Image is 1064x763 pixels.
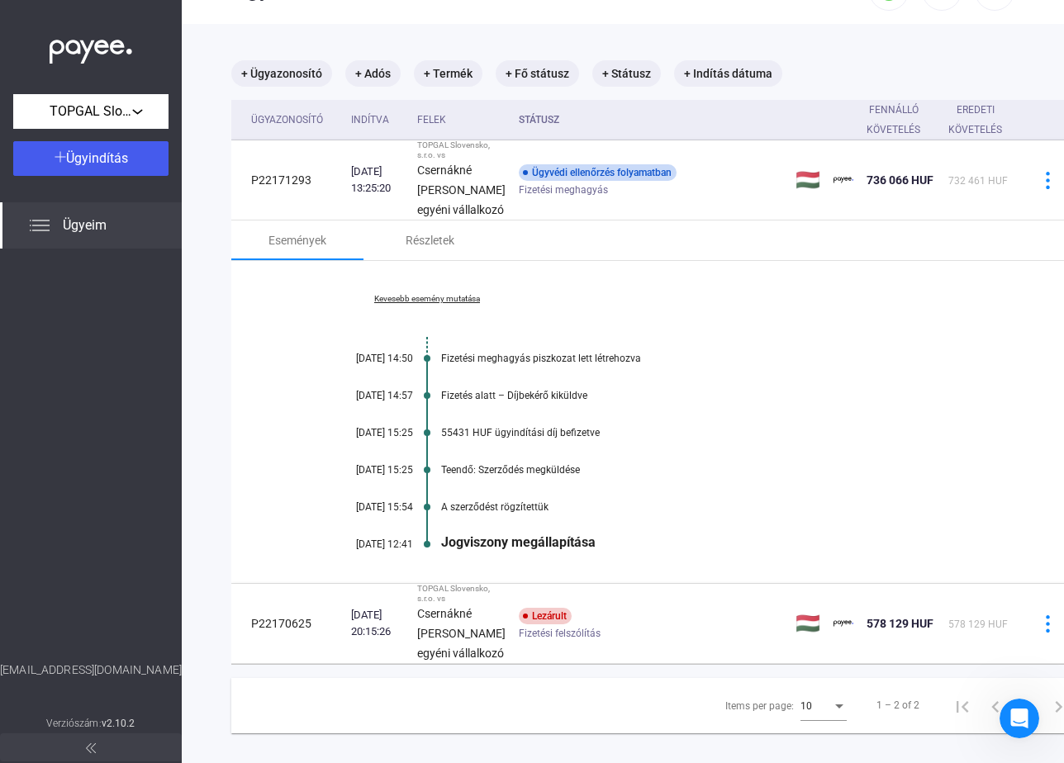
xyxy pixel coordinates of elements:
div: [DATE] 12:41 [314,538,413,550]
div: Kedves Gréta, él a szolgáltatásuk? Számíthatunk arra, hogy legalább válaszra méltatnak? A kommuni... [59,355,317,505]
div: [PERSON_NAME]! [26,220,258,237]
p: Active 8h ago [80,21,154,37]
div: Items per page: [725,696,794,716]
mat-select: Items per page: [800,695,847,715]
img: payee-logo [834,170,853,190]
div: [DATE] 14:50 [314,353,413,364]
div: Fennálló követelés [867,100,920,140]
span: Fizetési meghagyás [519,180,608,200]
div: Eredeti követelés [948,100,1017,140]
span: Fizetési felszólítás [519,623,601,643]
a: Kevesebb esemény mutatása [314,294,540,304]
div: Korcsmáros says… [13,355,317,524]
span: 736 066 HUF [867,173,933,187]
button: Start recording [105,541,118,554]
strong: v2.10.2 [102,718,135,729]
div: Események [268,230,326,250]
mat-chip: + Státusz [592,60,661,87]
div: [DATE] 15:25 [314,464,413,476]
button: TOPGAL Slovensko, s.r.o. [13,94,169,129]
span: 732 461 HUF [948,175,1008,187]
span: 578 129 HUF [948,618,1008,630]
img: white-payee-white-dot.svg [50,31,132,64]
img: more-blue [1039,615,1057,633]
div: Jogviszony megállapítása [441,534,1002,550]
div: Teendő: Szerződés megküldése [441,464,1002,476]
div: [DATE] 13:25:20 [351,163,404,197]
button: First page [946,689,979,722]
span: 10 [800,700,812,712]
button: Gif picker [52,541,65,554]
h1: Gréta [80,8,116,21]
div: Gréta • [DATE] [26,306,101,316]
div: 55431 HUF ügyindítási díj befizetve [441,427,1002,438]
img: payee-logo [834,614,853,633]
div: 1 – 2 of 2 [876,695,919,715]
button: go back [11,7,42,38]
img: Profile image for Gréta [80,175,97,192]
span: 578 129 HUF [867,617,933,630]
div: Ügyvédi ellenőrzés folyamatban [519,164,677,181]
div: Felek [417,110,446,130]
img: more-blue [1039,172,1057,189]
button: Emoji picker [26,541,39,554]
div: Köszönjük, hogy írt nekünk. Utána nézek az ügyének és jelentkezni fogok a válasszal. [26,244,258,293]
b: Gréta [102,178,133,189]
img: list.svg [30,216,50,235]
div: Részletek [406,230,454,250]
span: TOPGAL Slovensko, s.r.o. [50,102,132,121]
div: [DATE] [13,333,317,355]
div: Fizetés alatt – Díjbekérő kiküldve [441,390,1002,401]
img: arrow-double-left-grey.svg [86,743,96,753]
span: Ügyindítás [66,150,128,166]
div: Eredeti követelés [948,100,1002,140]
div: Kedves Gréta, él a szolgáltatásuk? Számíthatunk arra, hogy legalább válaszra méltatnak? A kommuni... [73,365,304,495]
div: Gréta says… [13,173,317,211]
div: Felek [417,110,506,130]
div: [DATE] 14:57 [314,390,413,401]
div: TOPGAL Slovensko, s.r.o. vs [417,584,506,604]
th: Státusz [512,100,789,140]
mat-chip: + Ügyazonosító [231,60,332,87]
div: Close [290,7,320,36]
button: Previous page [979,689,1012,722]
button: Upload attachment [78,541,92,554]
textarea: Message… [14,506,316,534]
span: Ügyeim [63,216,107,235]
div: A szerződést rögzítettük [441,501,1002,513]
button: Ügyindítás [13,141,169,176]
div: TOPGAL Slovensko, s.r.o. vs [417,140,506,160]
div: Indítva [351,110,404,130]
button: Send a message… [283,534,310,561]
button: Next page [1012,689,1045,722]
button: Home [259,7,290,38]
div: [DATE] 20:15:26 [351,607,404,640]
div: Lezárult [519,608,572,624]
div: Indítva [351,110,389,130]
mat-chip: + Indítás dátuma [674,60,782,87]
div: Köszönöm a tájékoztatást előre is. [73,133,304,149]
td: P22171293 [231,140,344,220]
div: [PERSON_NAME]!Köszönjük, hogy írt nekünk. Utána nézek az ügyének és jelentkezni fogok a válasszal... [13,211,271,303]
iframe: Intercom live chat [1000,699,1039,738]
img: plus-white.svg [55,151,66,163]
div: Fizetési meghagyás piszkozat lett létrehozva [441,353,1002,364]
div: Ügyazonosító [251,110,338,130]
strong: Csernákné [PERSON_NAME] egyéni vállalkozó [417,607,506,660]
div: [DATE] 15:54 [314,501,413,513]
div: A weben komunikált infó szerint 5 napon belül kiküldésre kerül a dokumentum... [73,76,304,125]
td: P22170625 [231,584,344,664]
td: 🇭🇺 [789,584,827,664]
div: Ügyazonosító [251,110,323,130]
mat-chip: + Fő státusz [496,60,579,87]
img: Profile image for Gréta [47,9,74,36]
div: Fennálló követelés [867,100,935,140]
div: Gréta says… [13,211,317,333]
mat-chip: + Adós [345,60,401,87]
div: [DATE] 15:25 [314,427,413,438]
td: 🇭🇺 [789,140,827,220]
div: joined the conversation [102,176,251,191]
strong: Csernákné [PERSON_NAME] egyéni vállalkozó [417,163,506,216]
mat-chip: + Termék [414,60,482,87]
